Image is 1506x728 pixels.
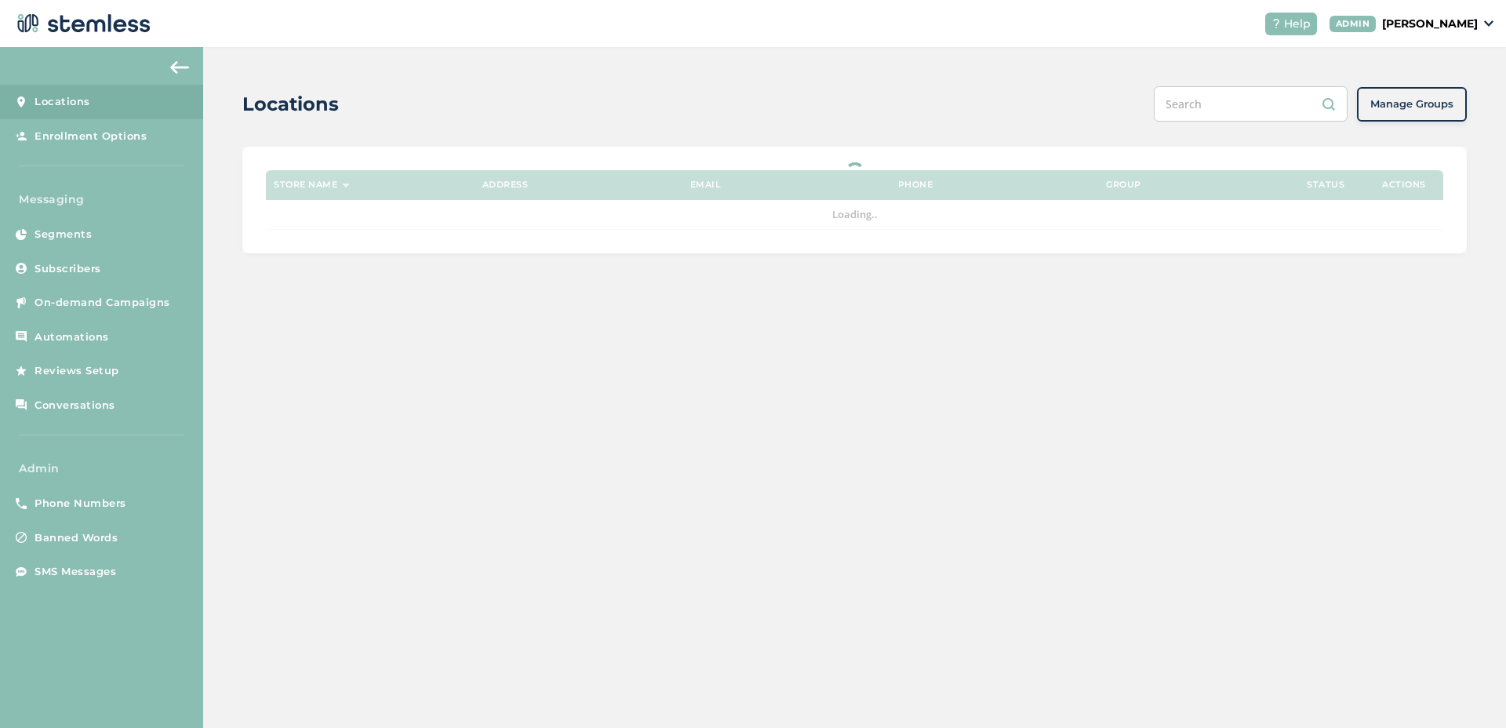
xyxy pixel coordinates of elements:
img: logo-dark-0685b13c.svg [13,8,151,39]
span: Help [1284,16,1311,32]
p: [PERSON_NAME] [1382,16,1478,32]
span: Locations [35,94,90,110]
span: Subscribers [35,261,101,277]
img: icon-help-white-03924b79.svg [1271,19,1281,28]
span: Enrollment Options [35,129,147,144]
button: Manage Groups [1357,87,1467,122]
span: Banned Words [35,530,118,546]
input: Search [1154,86,1348,122]
span: Manage Groups [1370,96,1453,112]
span: Conversations [35,398,115,413]
span: SMS Messages [35,564,116,580]
span: Segments [35,227,92,242]
span: On-demand Campaigns [35,295,170,311]
img: icon-arrow-back-accent-c549486e.svg [170,61,189,74]
span: Phone Numbers [35,496,126,511]
span: Reviews Setup [35,363,119,379]
span: Automations [35,329,109,345]
div: ADMIN [1330,16,1377,32]
h2: Locations [242,90,339,118]
img: icon_down-arrow-small-66adaf34.svg [1484,20,1493,27]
